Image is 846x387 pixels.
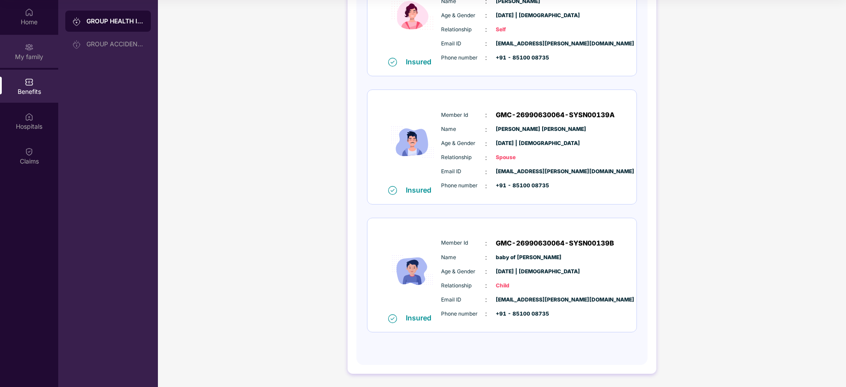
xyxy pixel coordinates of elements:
[441,167,485,176] span: Email ID
[441,282,485,290] span: Relationship
[388,186,397,195] img: svg+xml;base64,PHN2ZyB4bWxucz0iaHR0cDovL3d3dy53My5vcmcvMjAwMC9zdmciIHdpZHRoPSIxNiIgaGVpZ2h0PSIxNi...
[386,227,439,313] img: icon
[86,17,144,26] div: GROUP HEALTH INSURANCE
[485,53,487,63] span: :
[485,25,487,34] span: :
[441,182,485,190] span: Phone number
[441,310,485,318] span: Phone number
[485,253,487,262] span: :
[86,41,144,48] div: GROUP ACCIDENTAL INSURANCE
[441,26,485,34] span: Relationship
[406,313,437,322] div: Insured
[485,309,487,319] span: :
[441,268,485,276] span: Age & Gender
[441,239,485,247] span: Member Id
[441,40,485,48] span: Email ID
[485,11,487,20] span: :
[441,153,485,162] span: Relationship
[406,57,437,66] div: Insured
[496,253,540,262] span: baby of [PERSON_NAME]
[496,110,615,120] span: GMC-26990630064-SYSN00139A
[441,125,485,134] span: Name
[441,253,485,262] span: Name
[388,58,397,67] img: svg+xml;base64,PHN2ZyB4bWxucz0iaHR0cDovL3d3dy53My5vcmcvMjAwMC9zdmciIHdpZHRoPSIxNiIgaGVpZ2h0PSIxNi...
[496,296,540,304] span: [EMAIL_ADDRESS][PERSON_NAME][DOMAIN_NAME]
[496,40,540,48] span: [EMAIL_ADDRESS][PERSON_NAME][DOMAIN_NAME]
[388,314,397,323] img: svg+xml;base64,PHN2ZyB4bWxucz0iaHR0cDovL3d3dy53My5vcmcvMjAwMC9zdmciIHdpZHRoPSIxNiIgaGVpZ2h0PSIxNi...
[441,139,485,148] span: Age & Gender
[496,268,540,276] span: [DATE] | [DEMOGRAPHIC_DATA]
[496,153,540,162] span: Spouse
[406,186,437,194] div: Insured
[25,43,34,52] img: svg+xml;base64,PHN2ZyB3aWR0aD0iMjAiIGhlaWdodD0iMjAiIHZpZXdCb3g9IjAgMCAyMCAyMCIgZmlsbD0ibm9uZSIgeG...
[496,310,540,318] span: +91 - 85100 08735
[485,238,487,248] span: :
[485,110,487,120] span: :
[485,39,487,48] span: :
[25,78,34,86] img: svg+xml;base64,PHN2ZyBpZD0iQmVuZWZpdHMiIHhtbG5zPSJodHRwOi8vd3d3LnczLm9yZy8yMDAwL3N2ZyIgd2lkdGg9Ij...
[25,112,34,121] img: svg+xml;base64,PHN2ZyBpZD0iSG9zcGl0YWxzIiB4bWxucz0iaHR0cDovL3d3dy53My5vcmcvMjAwMC9zdmciIHdpZHRoPS...
[496,282,540,290] span: Child
[485,153,487,163] span: :
[441,111,485,119] span: Member Id
[485,125,487,134] span: :
[441,296,485,304] span: Email ID
[485,295,487,305] span: :
[496,11,540,20] span: [DATE] | [DEMOGRAPHIC_DATA]
[485,267,487,276] span: :
[386,99,439,185] img: icon
[485,139,487,149] span: :
[496,139,540,148] span: [DATE] | [DEMOGRAPHIC_DATA]
[441,11,485,20] span: Age & Gender
[485,281,487,290] span: :
[441,54,485,62] span: Phone number
[496,167,540,176] span: [EMAIL_ADDRESS][PERSON_NAME][DOMAIN_NAME]
[496,54,540,62] span: +91 - 85100 08735
[25,147,34,156] img: svg+xml;base64,PHN2ZyBpZD0iQ2xhaW0iIHhtbG5zPSJodHRwOi8vd3d3LnczLm9yZy8yMDAwL3N2ZyIgd2lkdGg9IjIwIi...
[485,167,487,177] span: :
[25,8,34,17] img: svg+xml;base64,PHN2ZyBpZD0iSG9tZSIgeG1sbnM9Imh0dHA6Ly93d3cudzMub3JnLzIwMDAvc3ZnIiB3aWR0aD0iMjAiIG...
[72,17,81,26] img: svg+xml;base64,PHN2ZyB3aWR0aD0iMjAiIGhlaWdodD0iMjAiIHZpZXdCb3g9IjAgMCAyMCAyMCIgZmlsbD0ibm9uZSIgeG...
[485,181,487,191] span: :
[496,182,540,190] span: +91 - 85100 08735
[496,238,614,249] span: GMC-26990630064-SYSN00139B
[496,125,540,134] span: [PERSON_NAME] [PERSON_NAME]
[72,40,81,49] img: svg+xml;base64,PHN2ZyB3aWR0aD0iMjAiIGhlaWdodD0iMjAiIHZpZXdCb3g9IjAgMCAyMCAyMCIgZmlsbD0ibm9uZSIgeG...
[496,26,540,34] span: Self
